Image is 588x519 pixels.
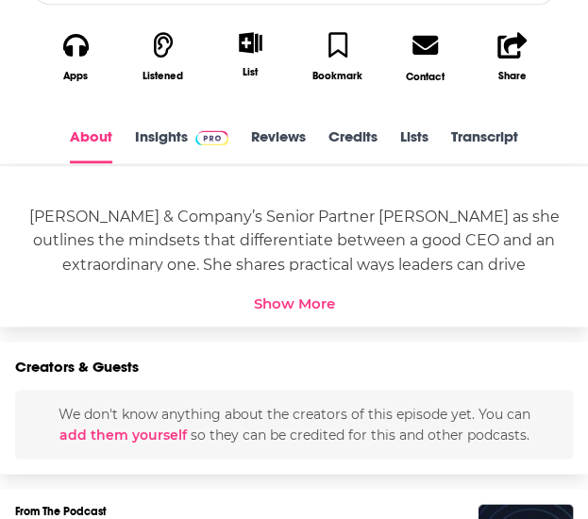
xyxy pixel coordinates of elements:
[328,127,378,163] a: Credits
[312,70,362,82] div: Bookmark
[231,32,270,53] button: Show More Button
[207,20,294,90] div: Show More ButtonList
[251,127,306,163] a: Reviews
[15,357,139,375] h2: Creators & Guests
[143,70,183,82] div: Listened
[243,65,258,78] div: List
[400,127,428,163] a: Lists
[120,20,208,94] button: Listened
[451,127,518,163] a: Transcript
[406,70,444,83] div: Contact
[135,127,228,163] a: InsightsPodchaser Pro
[63,70,88,82] div: Apps
[15,504,558,517] h3: From The Podcast
[70,127,112,163] a: About
[469,20,557,94] button: Share
[195,130,228,145] img: Podchaser Pro
[59,427,187,442] button: add them yourself
[59,405,530,443] span: We don't know anything about the creators of this episode yet . You can so they can be credited f...
[498,70,527,82] div: Share
[294,20,382,94] button: Bookmark
[32,20,120,94] button: Apps
[15,205,573,323] div: [PERSON_NAME] & Company’s Senior Partner [PERSON_NAME] as she outlines the mindsets that differen...
[381,20,469,94] a: Contact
